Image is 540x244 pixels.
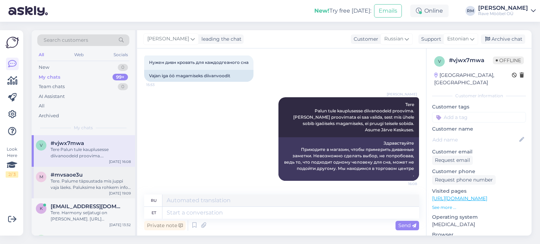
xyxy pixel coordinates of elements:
span: Estonian [447,35,469,43]
p: Customer phone [432,168,526,175]
p: Customer name [432,125,526,133]
div: Tere. Harmony seljatugi on [PERSON_NAME]. [URL][DOMAIN_NAME] [URL][DOMAIN_NAME] [51,210,131,222]
span: Send [398,222,416,229]
div: Socials [112,50,129,59]
div: Private note [144,221,186,230]
div: Customer information [432,93,526,99]
input: Add a tag [432,112,526,123]
div: My chats [39,74,60,81]
div: New [39,64,49,71]
div: Try free [DATE]: [314,7,371,15]
div: [DATE] 13:32 [109,222,131,227]
span: m [39,174,43,179]
div: All [37,50,45,59]
span: Offline [493,57,524,64]
div: Team chats [39,83,65,90]
p: [MEDICAL_DATA] [432,221,526,228]
div: [DATE] 16:08 [109,159,131,164]
p: Customer tags [432,103,526,111]
div: [GEOGRAPHIC_DATA], [GEOGRAPHIC_DATA] [434,72,512,86]
span: v [438,59,441,64]
p: Browser [432,231,526,238]
div: et [152,207,156,219]
div: ru [151,194,157,206]
div: Archived [39,112,59,119]
div: [DATE] 19:09 [109,191,131,196]
span: 16:08 [391,181,417,186]
div: 99+ [112,74,128,81]
p: See more ... [432,204,526,211]
div: All [39,103,45,110]
span: v [40,143,43,148]
input: Add name [432,136,518,144]
a: [PERSON_NAME]Rave Mööbel OÜ [478,5,536,17]
span: #pe7folhg [51,235,78,241]
div: 2 / 3 [6,171,18,178]
div: leading the chat [199,35,242,43]
div: [PERSON_NAME] [478,5,528,11]
div: Archive chat [481,34,525,44]
div: 0 [118,83,128,90]
span: Russian [384,35,403,43]
div: Rave Mööbel OÜ [478,11,528,17]
span: #vjwx7mwa [51,140,84,146]
div: AI Assistant [39,93,65,100]
p: Operating system [432,213,526,221]
span: Нужен дивн кровать для каждодгеаного сна [149,60,249,65]
div: RM [465,6,475,16]
div: Tere. Palume täpsustada mis juppi vaja läeks. Paluksime ka rohkem infot diivani kohta. Millise di... [51,178,131,191]
div: # vjwx7mwa [449,56,493,65]
div: Customer [351,35,378,43]
p: Customer email [432,148,526,156]
span: [PERSON_NAME] [387,92,417,97]
span: 15:53 [146,82,173,87]
span: Search customers [44,37,88,44]
span: My chats [74,125,93,131]
p: Visited pages [432,187,526,195]
div: 0 [118,64,128,71]
div: Здравствуйте Приходите в магазин, чтобы примерить диванные заметки. Невозможно сделать выбор, не ... [278,137,419,181]
a: [URL][DOMAIN_NAME] [432,195,487,202]
div: Online [410,5,449,17]
span: k [40,206,43,211]
div: Tere Palun tule kauplusesse diivanoodeid proovima. [PERSON_NAME] proovimata ei saa valida, sest m... [51,146,131,159]
div: Request email [432,156,473,165]
span: #mvsaoe3u [51,172,83,178]
button: Emails [374,4,402,18]
b: New! [314,7,329,14]
div: Look Here [6,146,18,178]
img: Askly Logo [6,36,19,49]
div: Support [418,35,441,43]
span: Tere Palun tule kauplusesse diivanoodeid proovima. [PERSON_NAME] proovimata ei saa valida, sest m... [293,102,415,132]
div: Request phone number [432,175,496,185]
div: Web [73,50,85,59]
div: Vajan iga öö magamiseks diivanvoodit [144,70,253,82]
span: kadimikli@hotmail.com [51,203,124,210]
span: [PERSON_NAME] [147,35,189,43]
